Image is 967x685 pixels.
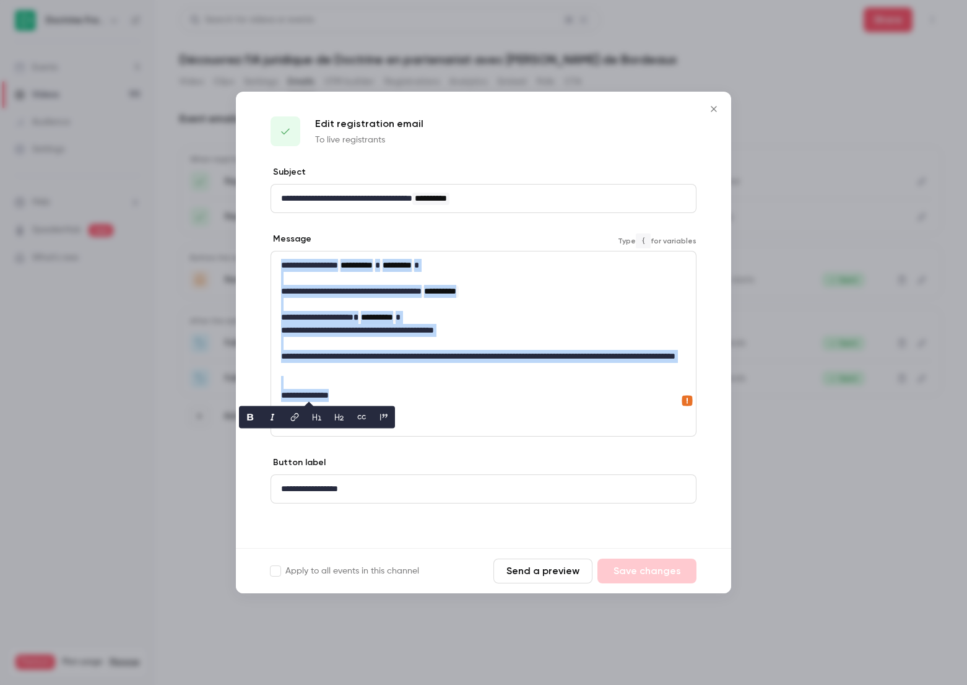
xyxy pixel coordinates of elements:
[315,134,423,146] p: To live registrants
[271,251,696,409] div: editor
[285,408,305,427] button: link
[271,185,696,212] div: editor
[374,408,394,427] button: blockquote
[493,559,592,583] button: Send a preview
[271,456,326,469] label: Button label
[636,233,651,248] code: {
[315,116,423,131] p: Edit registration email
[240,408,260,427] button: bold
[701,97,726,121] button: Close
[271,166,306,178] label: Subject
[618,233,696,248] span: Type for variables
[271,233,311,245] label: Message
[271,565,419,577] label: Apply to all events in this channel
[262,408,282,427] button: italic
[271,475,696,503] div: editor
